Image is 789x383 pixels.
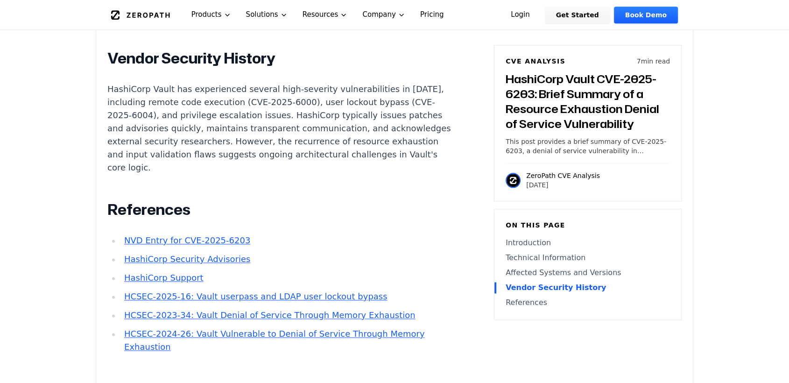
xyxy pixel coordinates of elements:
p: [DATE] [526,180,600,190]
h3: HashiCorp Vault CVE-2025-6203: Brief Summary of a Resource Exhaustion Denial of Service Vulnerabi... [506,71,670,131]
a: References [506,297,670,308]
a: Introduction [506,237,670,248]
h2: Vendor Security History [107,49,455,68]
a: HCSEC-2023-34: Vault Denial of Service Through Memory Exhaustion [124,310,416,320]
h6: CVE Analysis [506,57,565,66]
a: HashiCorp Support [124,273,204,283]
p: This post provides a brief summary of CVE-2025-6203, a denial of service vulnerability in HashiCo... [506,137,670,156]
img: ZeroPath CVE Analysis [506,173,521,188]
p: HashiCorp Vault has experienced several high-severity vulnerabilities in [DATE], including remote... [107,83,455,174]
a: Technical Information [506,252,670,263]
a: Get Started [545,7,610,23]
a: Affected Systems and Versions [506,267,670,278]
a: Vendor Security History [506,282,670,293]
p: ZeroPath CVE Analysis [526,171,600,180]
a: HashiCorp Security Advisories [124,254,250,264]
a: NVD Entry for CVE-2025-6203 [124,235,250,245]
a: Book Demo [614,7,678,23]
h6: On this page [506,220,670,230]
h2: References [107,200,455,219]
a: Login [500,7,541,23]
a: HCSEC-2025-16: Vault userpass and LDAP user lockout bypass [124,291,387,301]
p: 7 min read [637,57,670,66]
a: HCSEC-2024-26: Vault Vulnerable to Denial of Service Through Memory Exhaustion [124,329,425,352]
